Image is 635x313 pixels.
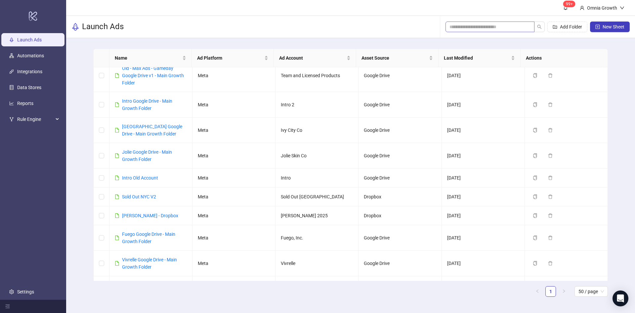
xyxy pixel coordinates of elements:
[595,25,600,29] span: plus-square
[356,49,439,67] th: Asset Source
[275,206,359,225] td: [PERSON_NAME] 2025
[274,49,356,67] th: Ad Account
[17,37,42,42] a: Launch Ads
[574,286,608,297] div: Page Size
[590,22,630,32] button: New Sheet
[560,24,582,29] span: Add Folder
[9,117,14,122] span: fork
[361,54,428,62] span: Asset Source
[17,53,44,58] a: Automations
[533,176,537,180] span: copy
[359,276,442,302] td: Google Drive
[442,59,525,92] td: [DATE]
[548,128,553,132] span: delete
[17,69,42,74] a: Integrations
[275,143,359,169] td: Jolie Skin Co
[71,23,79,31] span: rocket
[442,92,525,118] td: [DATE]
[620,6,624,10] span: down
[548,235,553,240] span: delete
[275,92,359,118] td: Intro 2
[275,225,359,251] td: Fuego, Inc.
[192,251,275,276] td: Meta
[275,118,359,143] td: Ivy City Co
[548,194,553,199] span: delete
[122,213,178,218] a: [PERSON_NAME] - Dropbox
[442,206,525,225] td: [DATE]
[442,143,525,169] td: [DATE]
[532,286,543,297] button: left
[275,276,359,302] td: [PERSON_NAME]
[548,261,553,266] span: delete
[192,169,275,187] td: Meta
[546,287,556,296] a: 1
[548,73,553,78] span: delete
[122,194,156,199] a: Sold Out NYC V2
[122,232,175,244] a: Fuego Google Drive - Main Growth Folder
[532,286,543,297] li: Previous Page
[442,169,525,187] td: [DATE]
[192,187,275,206] td: Meta
[109,49,192,67] th: Name
[548,153,553,158] span: delete
[442,276,525,302] td: [DATE]
[122,124,182,136] a: [GEOGRAPHIC_DATA] Google Drive - Main Growth Folder
[563,1,575,7] sup: 111
[122,175,158,181] a: Intro Old Account
[359,169,442,187] td: Google Drive
[537,25,542,29] span: search
[192,49,274,67] th: Ad Platform
[603,24,624,29] span: New Sheet
[192,225,275,251] td: Meta
[192,276,275,302] td: Meta
[115,176,119,180] span: file
[563,5,568,10] span: bell
[115,235,119,240] span: file
[115,102,119,107] span: file
[275,187,359,206] td: Sold Out [GEOGRAPHIC_DATA]
[439,49,521,67] th: Last Modified
[192,59,275,92] td: Meta
[547,22,587,32] button: Add Folder
[122,257,177,270] a: Vivrelle Google Drive - Main Growth Folder
[192,143,275,169] td: Meta
[578,287,604,296] span: 50 / page
[359,143,442,169] td: Google Drive
[533,128,537,132] span: copy
[442,225,525,251] td: [DATE]
[122,98,172,111] a: Intro Google Drive - Main Growth Folder
[115,213,119,218] span: file
[82,22,124,32] h3: Launch Ads
[584,4,620,12] div: Omnia Growth
[533,194,537,199] span: copy
[442,118,525,143] td: [DATE]
[275,251,359,276] td: Vivrelle
[197,54,263,62] span: Ad Platform
[533,261,537,266] span: copy
[122,149,172,162] a: Jolie Google Drive - Main Growth Folder
[548,102,553,107] span: delete
[5,304,10,309] span: menu-fold
[192,92,275,118] td: Meta
[115,153,119,158] span: file
[359,225,442,251] td: Google Drive
[17,85,41,90] a: Data Stores
[192,206,275,225] td: Meta
[533,235,537,240] span: copy
[17,113,54,126] span: Rule Engine
[533,213,537,218] span: copy
[359,92,442,118] td: Google Drive
[122,66,184,85] a: Old - Max Ads - Gameday Google Drive v1 - Main Growth Folder
[559,286,569,297] button: right
[535,289,539,293] span: left
[562,289,566,293] span: right
[115,128,119,132] span: file
[275,59,359,92] td: Team and Licensed Products
[533,153,537,158] span: copy
[613,290,628,306] div: Open Intercom Messenger
[533,102,537,107] span: copy
[548,176,553,180] span: delete
[580,6,584,10] span: user
[359,187,442,206] td: Dropbox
